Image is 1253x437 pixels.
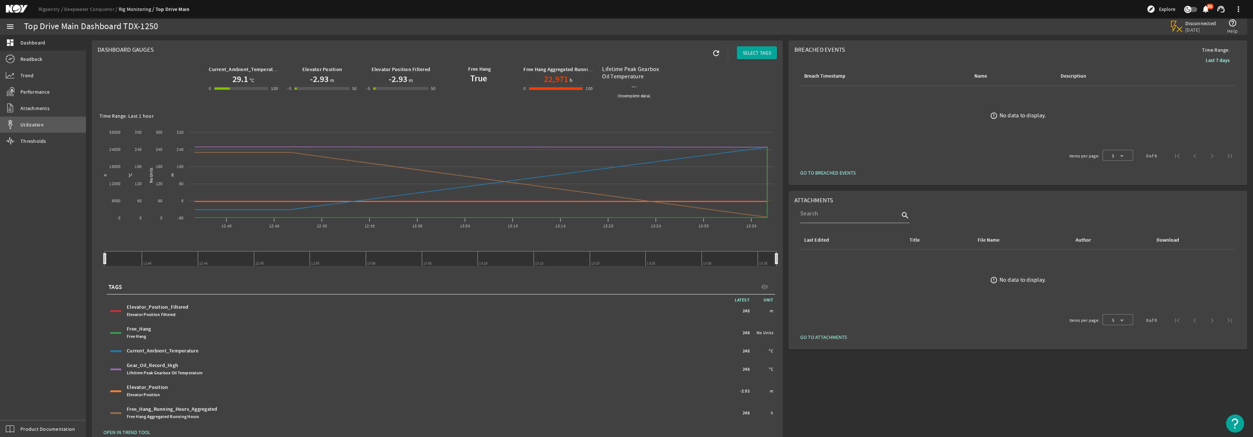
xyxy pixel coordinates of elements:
span: 248 [743,347,750,355]
span: Elevator Position Filtered [127,312,176,317]
span: SELECT TAGS [743,49,771,56]
text: 13:20 [603,223,613,229]
span: Free Hang [127,333,146,339]
text: 240 [177,147,184,152]
span: Disconnected [1185,20,1216,27]
span: Elevator Position [127,392,160,398]
span: 248 [743,409,750,417]
div: Author [1076,236,1091,244]
text: 240 [135,147,142,152]
div: Free_Hang_Running_Hours_Aggregated [127,406,218,420]
span: °C [769,366,773,373]
span: Breached Events [794,46,845,54]
div: 0 [209,85,211,92]
span: Dashboard [20,39,45,46]
mat-icon: notifications [1201,5,1210,13]
mat-icon: error_outline [990,276,998,284]
text: 13:35 [746,223,757,229]
div: Top Drive Main Dashboard TDX-1250 [24,23,158,30]
text: No Units [149,168,154,183]
div: No data to display. [999,112,1046,119]
mat-icon: support_agent [1217,5,1225,13]
i: search [901,211,910,220]
a: Rigsentry [39,6,64,12]
span: GO TO BREACHED EVENTS [800,169,856,176]
text: -80 [178,215,184,221]
div: Name [973,72,1051,80]
div: Items per page: [1069,152,1100,160]
div: Author [1075,236,1147,244]
text: 13:05 [460,223,470,229]
mat-icon: menu [6,22,15,31]
text: 320 [177,130,184,135]
span: m [329,77,334,84]
button: GO TO BREACHED EVENTS [794,166,861,179]
text: 24000 [109,147,121,152]
div: Last Edited [804,236,829,244]
div: --- [602,80,665,90]
text: 180 [135,164,142,169]
span: °C [248,77,255,84]
text: 60 [137,198,142,204]
b: Free Hang Aggregated Running Hours [523,66,608,73]
text: m [170,173,175,177]
span: Dashboard Gauges [98,46,154,54]
div: Elevator_Position [127,384,218,398]
span: Performance [20,88,50,95]
text: 160 [177,164,184,169]
text: 12000 [109,181,121,187]
button: more_vert [1230,0,1247,18]
h1: 29.1 [232,73,248,85]
span: Time Range: [1196,46,1236,54]
text: 12:55 [365,223,375,229]
a: Top Drive Main [156,6,190,13]
button: 86 [1202,5,1209,13]
text: 0 [140,215,142,221]
text: 300 [156,130,163,135]
span: Product Documentation [20,425,75,433]
div: 100 [586,85,593,92]
span: Free Hang Aggregated Running Hours [127,414,199,420]
span: Attachments [794,196,833,204]
div: Lifetime Peak Gearbox Oil Temperature [602,66,665,80]
text: h [103,174,108,176]
span: h [771,409,773,417]
span: m [770,307,773,315]
div: -5 [366,85,370,92]
div: 0 of 0 [1146,152,1157,160]
div: Breach Timestamp [803,72,965,80]
div: Name [974,72,987,80]
text: 6000 [112,198,121,204]
span: m [770,387,773,395]
b: Elevator Position [302,66,342,73]
span: GO TO ATTACHMENTS [800,333,847,341]
span: UNIT [753,296,775,304]
text: 240 [156,147,163,152]
b: True [470,73,487,84]
text: 120 [135,181,142,187]
text: 60 [158,198,163,204]
div: -5 [287,85,291,92]
text: 12:45 [269,223,279,229]
div: Title [910,236,920,244]
span: TAGS [109,284,122,291]
text: 120 [156,181,163,187]
span: LATEST [735,297,753,303]
div: 0 of 0 [1146,317,1157,324]
div: 0 [523,85,526,92]
div: Breach Timestamp [804,72,845,80]
div: Last Edited [803,236,900,244]
text: 0 [160,215,162,221]
span: Attachments [20,105,50,112]
mat-icon: dashboard [6,38,15,47]
div: Items per page: [1069,317,1100,324]
input: Search [800,209,899,218]
mat-icon: help_outline [1228,19,1237,27]
mat-icon: refresh [712,49,720,58]
button: Explore [1144,3,1178,15]
text: 12:40 [221,223,232,229]
h1: -2.93 [310,73,329,85]
mat-icon: explore [1147,5,1155,13]
span: -2.93 [740,387,750,395]
span: Explore [1159,5,1175,13]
